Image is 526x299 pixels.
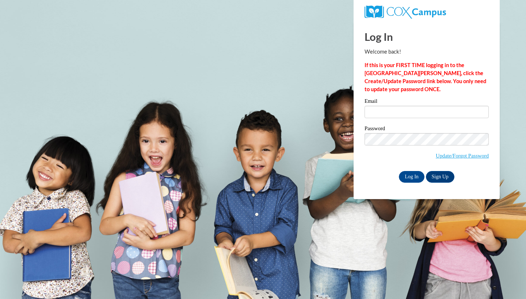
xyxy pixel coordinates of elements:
label: Email [365,98,489,106]
a: COX Campus [365,8,446,15]
input: Log In [399,171,424,183]
strong: If this is your FIRST TIME logging in to the [GEOGRAPHIC_DATA][PERSON_NAME], click the Create/Upd... [365,62,486,92]
a: Update/Forgot Password [436,153,489,159]
a: Sign Up [426,171,454,183]
label: Password [365,126,489,133]
h1: Log In [365,29,489,44]
p: Welcome back! [365,48,489,56]
img: COX Campus [365,5,446,19]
